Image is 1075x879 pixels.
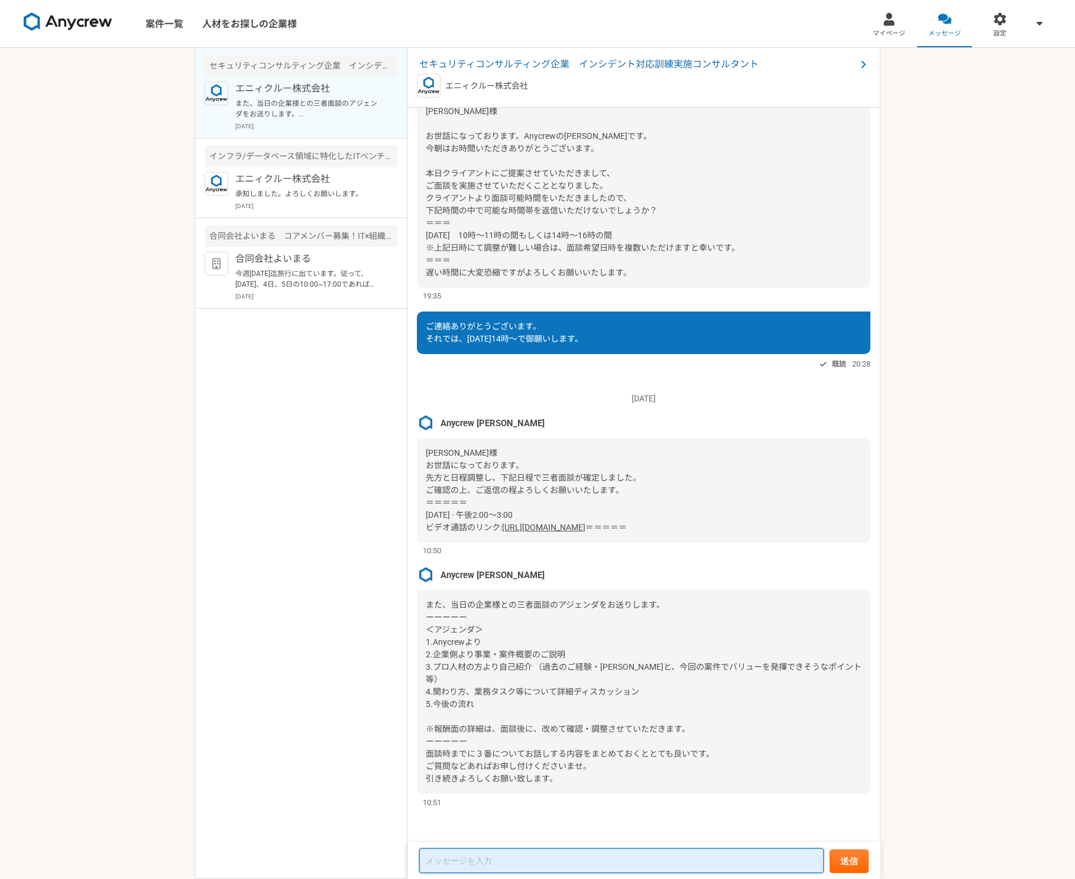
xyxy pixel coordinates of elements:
span: 20:28 [852,358,870,369]
span: [PERSON_NAME]様 お世話になっております。Anycrewの[PERSON_NAME]です。 今朝はお時間いただきありがとうございます。 本日クライアントにご提案させていただきまして、... [426,106,740,277]
span: [PERSON_NAME]様 お世話になっております。 先方と日程調整し、下記日程で三者面談が確定しました。 ご確認の上、ご返信の程よろしくお願いいたします。 ＝＝＝＝＝ [DATE] · 午後... [426,448,641,532]
p: [DATE] [235,202,397,210]
div: インフラ/データベース領域に特化したITベンチャー PM/PMO [205,145,397,167]
span: Anycrew [PERSON_NAME] [441,569,545,582]
div: セキュリティコンサルティング企業 インシデント対応訓練実施コンサルタント [205,55,397,77]
button: 送信 [830,849,869,873]
p: [DATE] [235,122,397,131]
img: %E3%82%B9%E3%82%AF%E3%83%AA%E3%83%BC%E3%83%B3%E3%82%B7%E3%83%A7%E3%83%83%E3%83%88_2025-08-07_21.4... [417,566,435,584]
img: logo_text_blue_01.png [205,172,228,196]
p: 承知しました。よろしくお願いします。 [235,189,381,199]
p: 合同会社よいまる [235,252,381,266]
p: エニィクルー株式会社 [235,82,381,96]
a: [URL][DOMAIN_NAME] [502,523,585,532]
p: [DATE] [235,292,397,301]
p: エニィクルー株式会社 [445,80,528,92]
p: [DATE] [417,393,870,405]
span: メッセージ [928,29,961,38]
p: エニィクルー株式会社 [235,172,381,186]
img: logo_text_blue_01.png [417,74,441,98]
span: Anycrew [PERSON_NAME] [441,417,545,430]
p: 今週[DATE]迄旅行に出ています。従って、[DATE]、4日、5日の10:00~17:00であれば、オンライン又は対面何でも大丈夫です。よろしくお願いします。 [235,268,381,290]
img: logo_text_blue_01.png [205,82,228,105]
span: また、当日の企業様との三者面談のアジェンダをお送りします。 ーーーーー ＜アジェンダ＞ 1.Anycrewより 2.企業側より事業・案件概要のご説明 3.プロ人材の方より自己紹介 （過去のご経験... [426,600,862,783]
span: 19:35 [423,290,441,301]
img: default_org_logo-42cde973f59100197ec2c8e796e4974ac8490bb5b08a0eb061ff975e4574aa76.png [205,252,228,275]
img: 8DqYSo04kwAAAAASUVORK5CYII= [24,12,112,31]
div: 合同会社よいまる コアメンバー募集！IT×組織改善×PMO [205,225,397,247]
span: ご連絡ありがとうございます。 それでは、[DATE]14時～で御願いします。 [426,322,583,343]
span: セキュリティコンサルティング企業 インシデント対応訓練実施コンサルタント [419,57,856,72]
p: また、当日の企業様との三者面談のアジェンダをお送りします。 ーーーーー ＜アジェンダ＞ 1.Anycrewより 2.企業側より事業・案件概要のご説明 3.プロ人材の方より自己紹介 （過去のご経験... [235,98,381,119]
span: 設定 [993,29,1006,38]
span: マイページ [873,29,905,38]
img: %E3%82%B9%E3%82%AF%E3%83%AA%E3%83%BC%E3%83%B3%E3%82%B7%E3%83%A7%E3%83%83%E3%83%88_2025-08-07_21.4... [417,414,435,432]
span: 10:50 [423,545,441,556]
span: 10:51 [423,797,441,808]
span: ＝＝＝＝＝ [585,523,627,532]
span: 既読 [832,357,846,371]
